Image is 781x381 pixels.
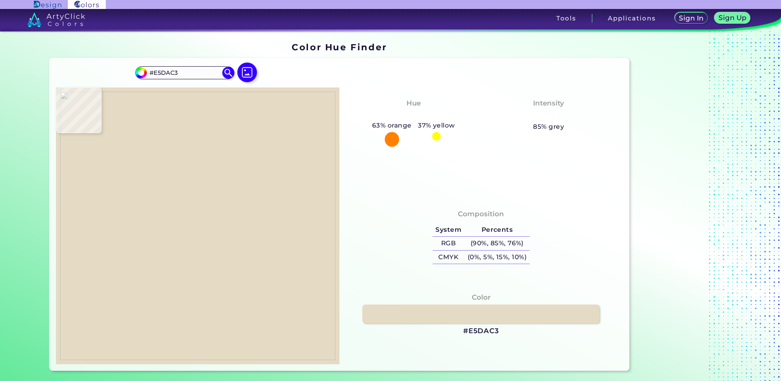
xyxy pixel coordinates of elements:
[60,92,335,360] img: 415c750a-dce7-4ebf-b696-ac277318a70b
[406,97,421,109] h4: Hue
[415,120,458,131] h5: 37% yellow
[464,223,530,237] h5: Percents
[292,41,387,53] h1: Color Hue Finder
[533,97,564,109] h4: Intensity
[676,13,707,24] a: Sign In
[720,15,745,21] h5: Sign Up
[369,120,415,131] h5: 63% orange
[716,13,749,24] a: Sign Up
[556,15,576,21] h3: Tools
[433,223,464,237] h5: System
[680,15,703,21] h5: Sign In
[433,251,464,264] h5: CMYK
[34,1,61,9] img: ArtyClick Design logo
[472,291,491,303] h4: Color
[458,208,504,220] h4: Composition
[433,237,464,250] h5: RGB
[147,67,223,78] input: type color..
[608,15,656,21] h3: Applications
[533,121,564,132] h5: 85% grey
[222,67,234,79] img: icon search
[27,12,85,27] img: logo_artyclick_colors_white.svg
[463,326,499,336] h3: #E5DAC3
[464,251,530,264] h5: (0%, 5%, 15%, 10%)
[237,63,257,82] img: icon picture
[537,110,560,120] h3: Pale
[464,237,530,250] h5: (90%, 85%, 76%)
[377,110,451,120] h3: Yellowish Orange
